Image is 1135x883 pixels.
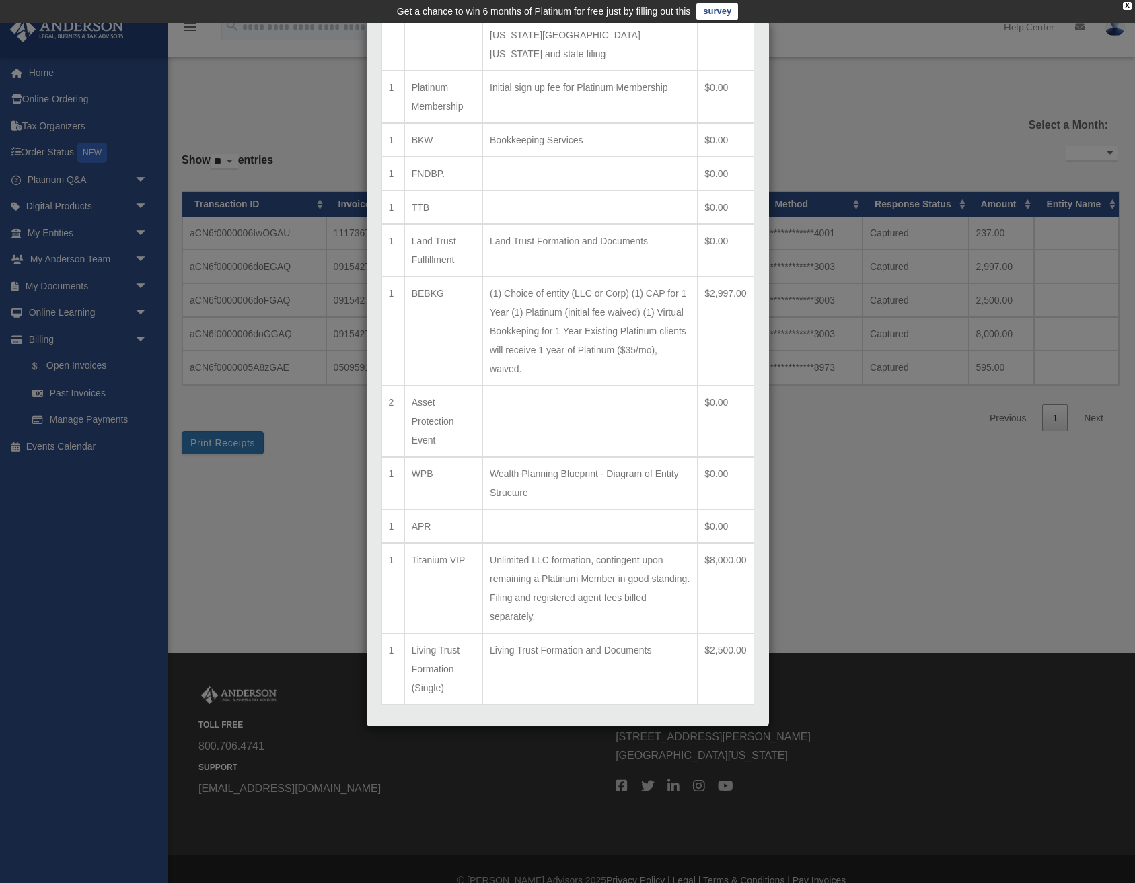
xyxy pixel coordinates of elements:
td: Titanium VIP [404,543,482,633]
td: Living Trust Formation and Documents [483,633,698,705]
td: $2,997.00 [698,277,754,386]
td: $0.00 [698,224,754,277]
td: Land Trust Fulfillment [404,224,482,277]
td: (1) Choice of entity (LLC or Corp) (1) CAP for 1 Year (1) Platinum (initial fee waived) (1) Virtu... [483,277,698,386]
td: 1 [381,277,404,386]
td: TTB [404,190,482,224]
td: APR [404,509,482,543]
td: Unlimited LLC formation, contingent upon remaining a Platinum Member in good standing. Filing and... [483,543,698,633]
td: $2,500.00 [698,633,754,705]
td: BKW [404,123,482,157]
td: 1 [381,509,404,543]
td: WPB [404,457,482,509]
td: 1 [381,71,404,123]
td: 1 [381,633,404,705]
td: 1 [381,157,404,190]
div: close [1123,2,1132,10]
td: $0.00 [698,123,754,157]
td: Wealth Planning Blueprint - Diagram of Entity Structure [483,457,698,509]
td: 1 [381,543,404,633]
td: 1 [381,457,404,509]
a: survey [696,3,738,20]
td: FNDBP. [404,157,482,190]
td: $0.00 [698,386,754,457]
td: Initial sign up fee for Platinum Membership [483,71,698,123]
td: $0.00 [698,509,754,543]
td: Land Trust Formation and Documents [483,224,698,277]
td: Platinum Membership [404,71,482,123]
div: Get a chance to win 6 months of Platinum for free just by filling out this [397,3,691,20]
td: 1 [381,224,404,277]
td: Living Trust Formation (Single) [404,633,482,705]
td: BEBKG [404,277,482,386]
td: $0.00 [698,457,754,509]
td: Bookkeeping Services [483,123,698,157]
td: $0.00 [698,190,754,224]
td: $0.00 [698,157,754,190]
td: 2 [381,386,404,457]
td: $0.00 [698,71,754,123]
td: 1 [381,190,404,224]
td: Asset Protection Event [404,386,482,457]
td: 1 [381,123,404,157]
td: $8,000.00 [698,543,754,633]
